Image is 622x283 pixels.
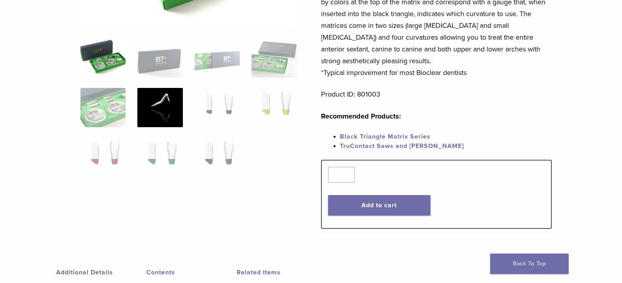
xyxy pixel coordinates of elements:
a: TruContact Saws and [PERSON_NAME] [340,142,464,150]
img: Black Triangle (BT) Kit - Image 4 [252,38,297,78]
img: Black Triangle (BT) Kit - Image 11 [195,137,240,177]
img: Black Triangle (BT) Kit - Image 6 [137,88,182,127]
img: Black Triangle (BT) Kit - Image 8 [252,88,297,127]
img: Black Triangle (BT) Kit - Image 3 [195,38,240,78]
img: Intro-Black-Triangle-Kit-6-Copy-e1548792917662-324x324.jpg [80,38,126,78]
img: Black Triangle (BT) Kit - Image 2 [137,38,182,78]
button: Add to cart [328,195,430,215]
p: Product ID: 801003 [321,88,552,100]
img: Black Triangle (BT) Kit - Image 7 [195,88,240,127]
img: Black Triangle (BT) Kit - Image 10 [137,137,182,177]
img: Black Triangle (BT) Kit - Image 9 [80,137,126,177]
strong: Recommended Products: [321,112,401,121]
a: Back To Top [490,254,569,274]
a: Black Triangle Matrix Series [340,133,430,141]
img: Black Triangle (BT) Kit - Image 5 [80,88,126,127]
